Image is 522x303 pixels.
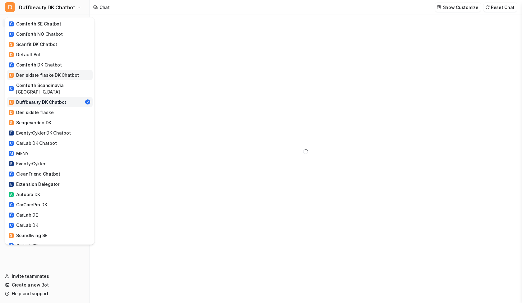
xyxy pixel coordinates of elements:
[9,42,14,47] span: S
[9,31,63,37] div: Comforth NO Chatbot
[9,82,91,95] div: Comforth Scandinavia [GEOGRAPHIC_DATA]
[9,141,14,146] span: C
[9,160,45,167] div: EventyrCykler
[9,140,57,146] div: CarLab DK Chatbot
[9,21,14,26] span: C
[9,213,14,218] span: C
[9,119,51,126] div: Sengeverden DK
[9,222,38,228] div: CarLab DK
[9,109,53,116] div: Den sidste flaske
[9,150,29,157] div: MENY
[9,110,14,115] span: D
[19,3,75,12] span: Duffbeauty DK Chatbot
[9,100,14,105] span: D
[9,51,41,58] div: Default Bot
[9,161,14,166] span: E
[9,212,38,218] div: CarLab DE
[9,32,14,37] span: C
[9,21,61,27] div: Comforth SE Chatbot
[9,99,66,105] div: Duffbeauty DK Chatbot
[9,41,57,48] div: Scanfit DK Chatbot
[9,131,14,135] span: E
[9,120,14,125] span: S
[9,72,79,78] div: Den sidste flaske DK Chatbot
[9,223,14,228] span: C
[9,52,14,57] span: D
[9,62,62,68] div: Comforth DK Chatbot
[9,182,14,187] span: E
[9,62,14,67] span: C
[9,172,14,177] span: C
[9,243,14,248] span: C
[9,130,71,136] div: EventyrCykler DK Chatbot
[9,202,14,207] span: C
[9,232,47,239] div: Soundliving SE
[9,73,14,78] span: D
[9,181,59,187] div: Extension Delegator
[9,242,37,249] div: CarLab SE
[9,86,14,91] span: C
[5,2,15,12] span: D
[9,201,47,208] div: CarCarePro DK
[9,192,14,197] span: A
[9,191,40,198] div: Autopro DK
[5,17,95,245] div: DDuffbeauty DK Chatbot
[9,233,14,238] span: S
[9,151,14,156] span: M
[9,171,60,177] div: CleanFriend Chatbot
